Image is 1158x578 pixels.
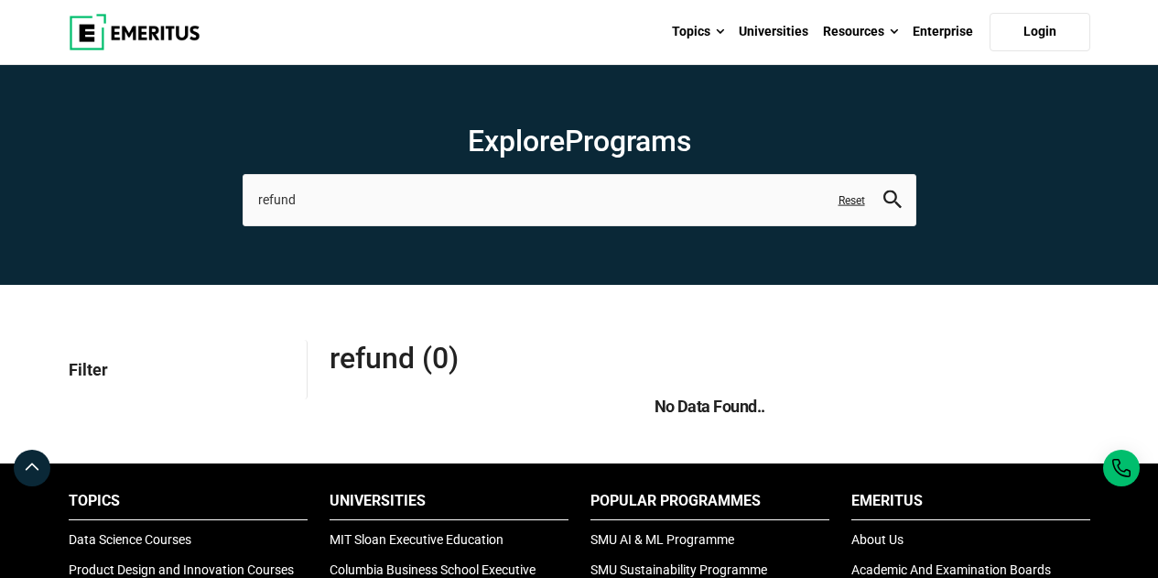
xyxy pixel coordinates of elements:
a: Academic And Examination Boards [851,562,1051,577]
a: Login [990,13,1090,51]
a: Product Design and Innovation Courses [69,562,294,577]
span: refund (0) [330,340,710,376]
a: Reset search [839,192,865,208]
h1: Explore [243,123,916,159]
input: search-page [243,174,916,225]
button: search [883,190,902,211]
a: MIT Sloan Executive Education [330,532,503,547]
a: About Us [851,532,904,547]
span: Programs [565,124,691,158]
h5: No Data Found.. [330,395,1090,418]
p: Filter [69,340,292,399]
a: SMU Sustainability Programme [590,562,767,577]
a: Data Science Courses [69,532,191,547]
a: search [883,194,902,212]
a: SMU AI & ML Programme [590,532,734,547]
